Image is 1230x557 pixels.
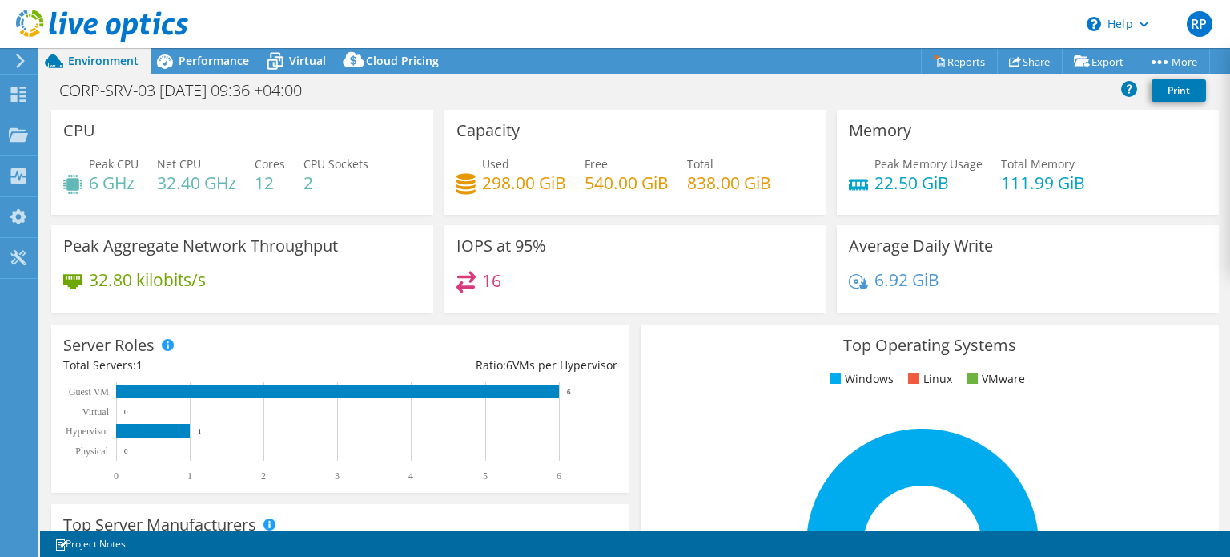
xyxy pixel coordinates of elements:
[849,122,911,139] h3: Memory
[255,174,285,192] h4: 12
[179,53,249,68] span: Performance
[63,337,155,354] h3: Server Roles
[1087,17,1101,31] svg: \n
[366,53,439,68] span: Cloud Pricing
[567,388,571,396] text: 6
[68,53,139,68] span: Environment
[482,174,566,192] h4: 298.00 GiB
[82,406,110,418] text: Virtual
[340,357,617,374] div: Ratio: VMs per Hypervisor
[63,122,95,139] h3: CPU
[1136,49,1210,74] a: More
[89,174,139,192] h4: 6 GHz
[43,534,137,554] a: Project Notes
[483,470,488,482] text: 5
[157,156,201,172] span: Net CPU
[198,427,202,435] text: 1
[456,122,520,139] h3: Capacity
[1187,11,1212,37] span: RP
[482,272,501,289] h4: 16
[89,156,139,172] span: Peak CPU
[653,337,1207,354] h3: Top Operating Systems
[303,156,368,172] span: CPU Sockets
[585,156,608,172] span: Free
[89,271,206,289] h4: 32.80 kilobits/s
[849,237,993,255] h3: Average Daily Write
[255,156,285,172] span: Cores
[124,408,128,416] text: 0
[63,516,256,534] h3: Top Server Manufacturers
[506,357,512,373] span: 6
[904,370,952,388] li: Linux
[303,174,368,192] h4: 2
[66,426,109,437] text: Hypervisor
[874,174,983,192] h4: 22.50 GiB
[826,370,894,388] li: Windows
[335,470,340,482] text: 3
[997,49,1063,74] a: Share
[456,237,546,255] h3: IOPS at 95%
[963,370,1025,388] li: VMware
[482,156,509,172] span: Used
[63,357,340,374] div: Total Servers:
[261,470,266,482] text: 2
[408,470,413,482] text: 4
[136,357,143,373] span: 1
[687,174,771,192] h4: 838.00 GiB
[1001,174,1085,192] h4: 111.99 GiB
[874,271,939,289] h4: 6.92 GiB
[687,156,713,172] span: Total
[289,53,326,68] span: Virtual
[557,470,561,482] text: 6
[1062,49,1136,74] a: Export
[69,386,109,398] text: Guest VM
[75,446,108,457] text: Physical
[1152,79,1206,102] a: Print
[187,470,192,482] text: 1
[921,49,998,74] a: Reports
[585,174,669,192] h4: 540.00 GiB
[1001,156,1075,172] span: Total Memory
[52,82,327,99] h1: CORP-SRV-03 [DATE] 09:36 +04:00
[157,174,236,192] h4: 32.40 GHz
[114,470,119,482] text: 0
[63,237,338,255] h3: Peak Aggregate Network Throughput
[874,156,983,172] span: Peak Memory Usage
[124,447,128,455] text: 0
